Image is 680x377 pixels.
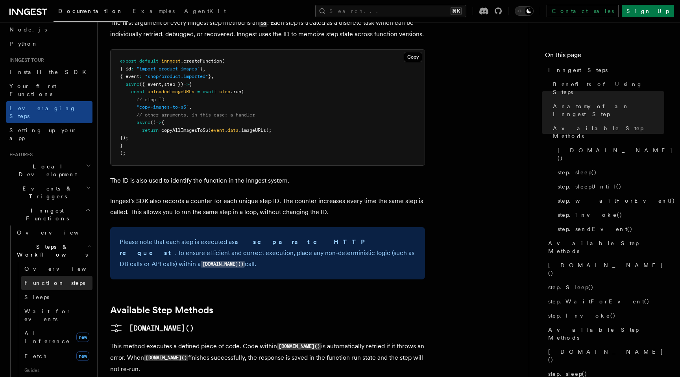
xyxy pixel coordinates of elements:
span: event [211,128,225,133]
span: Node.js [9,26,47,33]
button: Search...⌘K [315,5,466,17]
span: step.sendEvent() [558,225,633,233]
a: Python [6,37,92,51]
span: Overview [24,266,105,272]
a: step.Invoke() [545,309,664,323]
p: Please note that each step is executed as . To ensure efficient and correct execution, place any ... [120,237,416,270]
span: Available Step Methods [548,239,664,255]
span: } [200,66,203,72]
span: Python [9,41,38,47]
span: "import-product-images" [137,66,200,72]
a: Node.js [6,22,92,37]
span: { [189,81,192,87]
a: Function steps [21,276,92,290]
a: step.sleep() [554,165,664,179]
a: AI Inferencenew [21,326,92,348]
a: Overview [21,262,92,276]
span: new [76,351,89,361]
span: , [189,104,192,110]
span: step.waitForEvent() [558,197,675,205]
span: Steps & Workflows [14,243,88,259]
span: data [227,128,238,133]
span: step.WaitForEvent() [548,298,650,305]
a: Leveraging Steps [6,101,92,123]
span: Inngest Steps [548,66,608,74]
span: Examples [133,8,175,14]
button: Toggle dark mode [515,6,534,16]
span: .run [230,89,241,94]
span: , [211,74,214,79]
span: new [76,333,89,342]
button: Local Development [6,159,92,181]
span: step.sleep() [558,168,597,176]
span: Overview [17,229,98,236]
a: Available Step Methods [110,305,213,316]
button: Copy [404,52,422,62]
span: default [139,58,159,64]
button: Steps & Workflows [14,240,92,262]
span: .imageURLs); [238,128,272,133]
span: Function steps [24,280,85,286]
span: } [208,74,211,79]
a: Sign Up [622,5,674,17]
span: step.sleepUntil() [558,183,622,190]
span: Wait for events [24,308,71,322]
span: Benefits of Using Steps [553,80,664,96]
a: Wait for events [21,304,92,326]
a: [DOMAIN_NAME]() [554,143,664,165]
span: // step ID [137,97,164,102]
span: ( [222,58,225,64]
span: AgentKit [184,8,226,14]
p: The ID is also used to identify the function in the Inngest system. [110,175,425,186]
a: step.WaitForEvent() [545,294,664,309]
span: step.invoke() [558,211,623,219]
span: const [131,89,145,94]
a: Benefits of Using Steps [550,77,664,99]
a: step.invoke() [554,208,664,222]
span: "shop/product.imported" [145,74,208,79]
code: id [259,20,267,27]
span: : [131,66,134,72]
span: , [203,66,205,72]
a: Available Step Methods [545,236,664,258]
a: Fetchnew [21,348,92,364]
strong: a separate HTTP request [120,238,370,257]
p: The first argument of every Inngest step method is an . Each step is treated as a discrete task w... [110,17,425,40]
span: inngest [161,58,181,64]
a: Documentation [54,2,128,22]
span: , [161,81,164,87]
span: ( [241,89,244,94]
span: step.Invoke() [548,312,616,320]
span: Available Step Methods [548,326,664,342]
span: copyAllImagesToS3 [161,128,208,133]
span: Your first Functions [9,83,56,97]
span: [DOMAIN_NAME]() [548,348,664,364]
a: Your first Functions [6,79,92,101]
a: [DOMAIN_NAME]() [110,322,194,334]
p: Inngest's SDK also records a counter for each unique step ID. The counter increases every time th... [110,196,425,218]
h4: On this page [545,50,664,63]
a: Available Step Methods [550,121,664,143]
span: // other arguments, in this case: a handler [137,112,255,118]
span: => [183,81,189,87]
a: Install the SDK [6,65,92,79]
a: step.Sleep() [545,280,664,294]
a: Setting up your app [6,123,92,145]
span: }); [120,135,128,140]
a: Contact sales [547,5,619,17]
span: export [120,58,137,64]
span: uploadedImageURLs [148,89,194,94]
code: [DOMAIN_NAME]() [201,261,245,268]
a: [DOMAIN_NAME]() [545,258,664,280]
kbd: ⌘K [451,7,462,15]
span: return [142,128,159,133]
span: = [197,89,200,94]
span: .createFunction [181,58,222,64]
span: Fetch [24,353,47,359]
span: Inngest Functions [6,207,85,222]
a: Overview [14,225,92,240]
code: [DOMAIN_NAME]() [277,343,321,350]
span: Install the SDK [9,69,91,75]
span: Events & Triggers [6,185,86,200]
span: async [126,81,139,87]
